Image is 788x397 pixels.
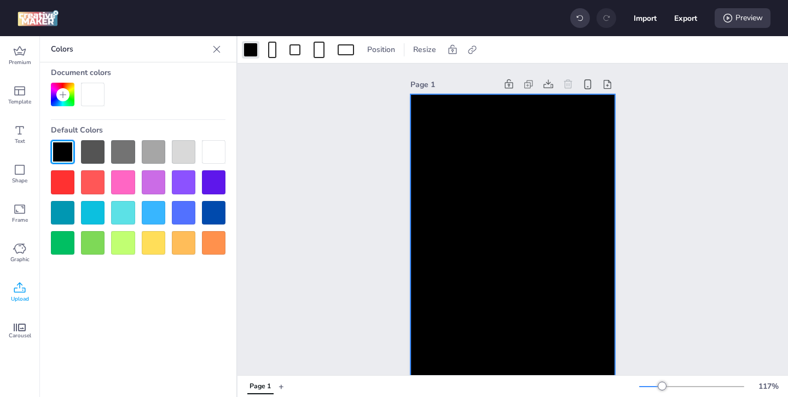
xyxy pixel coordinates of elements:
[365,44,397,55] span: Position
[410,79,497,90] div: Page 1
[674,7,697,30] button: Export
[18,10,59,26] img: logo Creative Maker
[12,176,27,185] span: Shape
[634,7,657,30] button: Import
[411,44,438,55] span: Resize
[51,120,225,140] div: Default Colors
[51,62,225,83] div: Document colors
[279,377,284,396] button: +
[242,377,279,396] div: Tabs
[51,36,208,62] p: Colors
[715,8,770,28] div: Preview
[755,381,781,392] div: 117 %
[9,331,31,340] span: Carousel
[9,58,31,67] span: Premium
[11,295,29,303] span: Upload
[15,137,25,146] span: Text
[12,216,28,225] span: Frame
[10,255,30,264] span: Graphic
[250,382,271,392] div: Page 1
[8,97,31,106] span: Template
